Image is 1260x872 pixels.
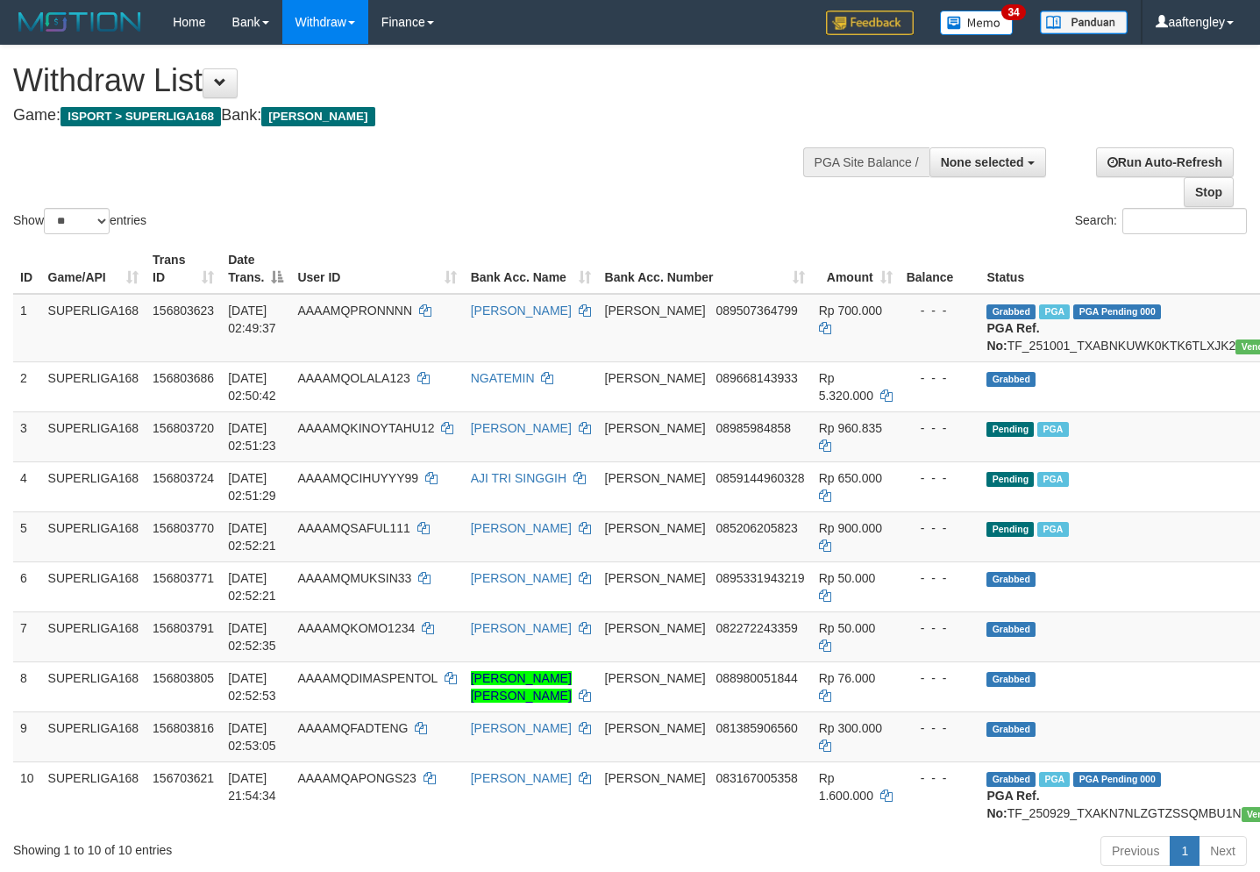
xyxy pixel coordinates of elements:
[297,471,418,485] span: AAAAMQCIHUYYY99
[153,571,214,585] span: 156803771
[907,419,973,437] div: - - -
[907,302,973,319] div: - - -
[228,521,276,553] span: [DATE] 02:52:21
[290,244,463,294] th: User ID: activate to sort column ascending
[228,771,276,803] span: [DATE] 21:54:34
[986,772,1036,787] span: Grabbed
[986,304,1036,319] span: Grabbed
[819,421,882,435] span: Rp 960.835
[471,471,566,485] a: AJI TRI SINGGIH
[986,372,1036,387] span: Grabbed
[900,244,980,294] th: Balance
[986,789,1039,820] b: PGA Ref. No:
[907,519,973,537] div: - - -
[986,622,1036,637] span: Grabbed
[471,371,535,385] a: NGATEMIN
[13,9,146,35] img: MOTION_logo.png
[13,244,41,294] th: ID
[153,521,214,535] span: 156803770
[1039,772,1070,787] span: Marked by aafchhiseyha
[471,771,572,785] a: [PERSON_NAME]
[907,769,973,787] div: - - -
[13,411,41,461] td: 3
[819,571,876,585] span: Rp 50.000
[986,572,1036,587] span: Grabbed
[41,294,146,362] td: SUPERLIGA168
[605,471,706,485] span: [PERSON_NAME]
[907,719,973,737] div: - - -
[715,571,804,585] span: Copy 0895331943219 to clipboard
[605,721,706,735] span: [PERSON_NAME]
[41,561,146,611] td: SUPERLIGA168
[153,371,214,385] span: 156803686
[907,669,973,687] div: - - -
[819,621,876,635] span: Rp 50.000
[803,147,929,177] div: PGA Site Balance /
[297,621,415,635] span: AAAAMQKOMO1234
[41,661,146,711] td: SUPERLIGA168
[13,461,41,511] td: 4
[1037,522,1068,537] span: Marked by aafandaneth
[715,421,791,435] span: Copy 08985984858 to clipboard
[605,771,706,785] span: [PERSON_NAME]
[471,521,572,535] a: [PERSON_NAME]
[715,771,797,785] span: Copy 083167005358 to clipboard
[471,571,572,585] a: [PERSON_NAME]
[228,371,276,403] span: [DATE] 02:50:42
[1100,836,1171,866] a: Previous
[153,421,214,435] span: 156803720
[41,411,146,461] td: SUPERLIGA168
[819,671,876,685] span: Rp 76.000
[297,771,416,785] span: AAAAMQAPONGS23
[471,721,572,735] a: [PERSON_NAME]
[715,621,797,635] span: Copy 082272243359 to clipboard
[715,721,797,735] span: Copy 081385906560 to clipboard
[41,511,146,561] td: SUPERLIGA168
[826,11,914,35] img: Feedback.jpg
[986,472,1034,487] span: Pending
[13,761,41,829] td: 10
[228,671,276,703] span: [DATE] 02:52:53
[13,63,822,98] h1: Withdraw List
[41,761,146,829] td: SUPERLIGA168
[13,611,41,661] td: 7
[986,672,1036,687] span: Grabbed
[13,711,41,761] td: 9
[41,461,146,511] td: SUPERLIGA168
[605,571,706,585] span: [PERSON_NAME]
[715,371,797,385] span: Copy 089668143933 to clipboard
[715,304,797,318] span: Copy 089507364799 to clipboard
[986,522,1034,537] span: Pending
[228,304,276,335] span: [DATE] 02:49:37
[605,621,706,635] span: [PERSON_NAME]
[605,521,706,535] span: [PERSON_NAME]
[1073,772,1161,787] span: PGA Pending
[819,521,882,535] span: Rp 900.000
[986,722,1036,737] span: Grabbed
[471,304,572,318] a: [PERSON_NAME]
[819,371,873,403] span: Rp 5.320.000
[297,671,437,685] span: AAAAMQDIMASPENTOL
[1122,208,1247,234] input: Search:
[1039,304,1070,319] span: Marked by aafandaneth
[297,571,411,585] span: AAAAMQMUKSIN33
[715,521,797,535] span: Copy 085206205823 to clipboard
[153,671,214,685] span: 156803805
[1199,836,1247,866] a: Next
[464,244,598,294] th: Bank Acc. Name: activate to sort column ascending
[1040,11,1128,34] img: panduan.png
[13,208,146,234] label: Show entries
[812,244,900,294] th: Amount: activate to sort column ascending
[41,611,146,661] td: SUPERLIGA168
[261,107,374,126] span: [PERSON_NAME]
[605,421,706,435] span: [PERSON_NAME]
[1001,4,1025,20] span: 34
[986,321,1039,353] b: PGA Ref. No:
[153,304,214,318] span: 156803623
[297,371,409,385] span: AAAAMQOLALA123
[153,471,214,485] span: 156803724
[986,422,1034,437] span: Pending
[1037,472,1068,487] span: Marked by aafandaneth
[228,471,276,503] span: [DATE] 02:51:29
[605,671,706,685] span: [PERSON_NAME]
